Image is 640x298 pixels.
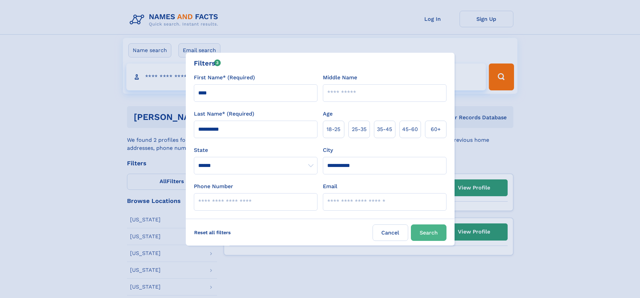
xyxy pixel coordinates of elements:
span: 60+ [431,125,441,133]
label: State [194,146,317,154]
label: Reset all filters [190,224,235,241]
label: Age [323,110,333,118]
label: Last Name* (Required) [194,110,254,118]
div: Filters [194,58,221,68]
span: 45‑60 [402,125,418,133]
span: 25‑35 [352,125,367,133]
label: City [323,146,333,154]
label: Cancel [373,224,408,241]
label: Phone Number [194,182,233,190]
label: Middle Name [323,74,357,82]
span: 18‑25 [327,125,340,133]
span: 35‑45 [377,125,392,133]
label: First Name* (Required) [194,74,255,82]
label: Email [323,182,337,190]
button: Search [411,224,446,241]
